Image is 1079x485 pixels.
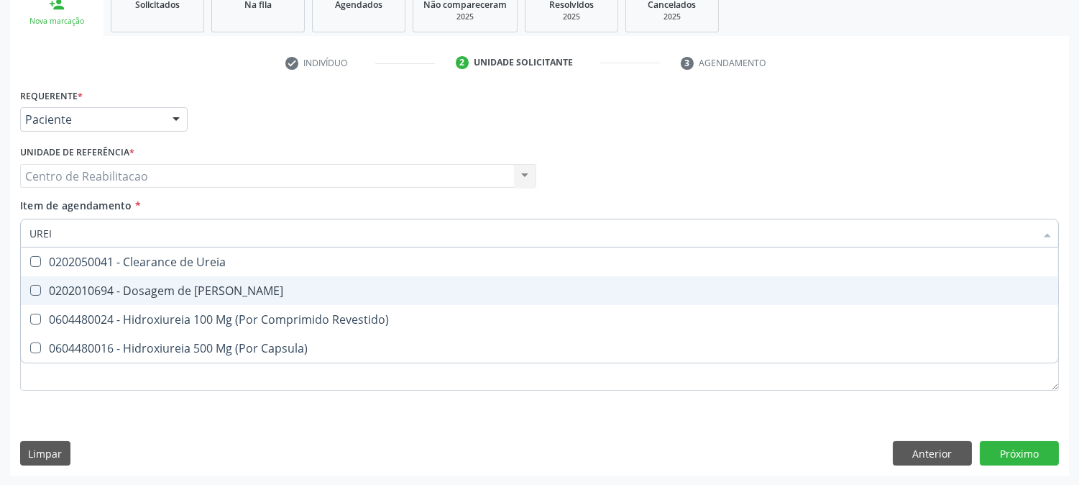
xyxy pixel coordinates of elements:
[474,56,573,69] div: Unidade solicitante
[29,285,1050,296] div: 0202010694 - Dosagem de [PERSON_NAME]
[20,16,93,27] div: Nova marcação
[20,85,83,107] label: Requerente
[536,12,607,22] div: 2025
[423,12,507,22] div: 2025
[980,441,1059,466] button: Próximo
[29,343,1050,354] div: 0604480016 - Hidroxiureia 500 Mg (Por Capsula)
[636,12,708,22] div: 2025
[20,142,134,164] label: Unidade de referência
[29,219,1035,248] input: Buscar por procedimentos
[893,441,972,466] button: Anterior
[29,314,1050,325] div: 0604480024 - Hidroxiureia 100 Mg (Por Comprimido Revestido)
[456,56,469,69] div: 2
[20,199,132,212] span: Item de agendamento
[25,112,158,127] span: Paciente
[29,256,1050,268] div: 0202050041 - Clearance de Ureia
